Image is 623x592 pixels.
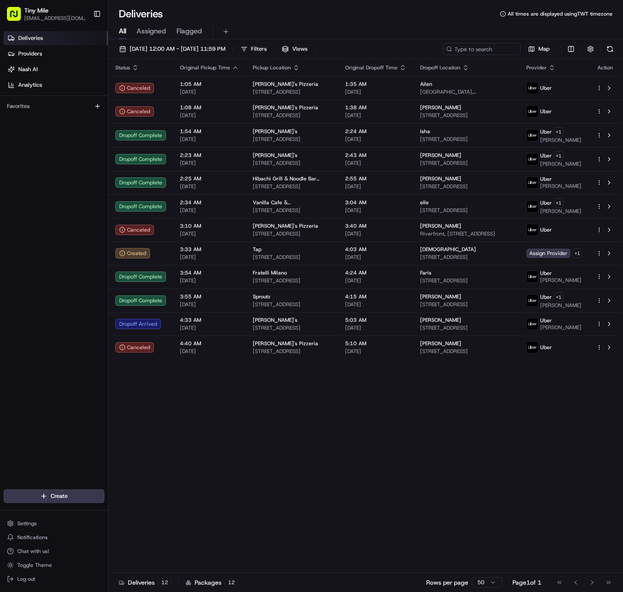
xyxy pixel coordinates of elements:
span: [PERSON_NAME] [540,137,581,144]
span: 3:33 AM [180,246,239,253]
span: Assigned [137,26,166,36]
button: Canceled [115,225,154,235]
a: Nash AI [3,62,108,76]
button: Tiny Mile [24,6,49,15]
span: [DATE] [345,324,406,331]
span: [STREET_ADDRESS] [420,277,512,284]
span: Deliveries [18,34,43,42]
span: Toggle Theme [17,562,52,569]
img: uber-new-logo.jpeg [527,177,538,188]
span: Filters [251,45,267,53]
span: [STREET_ADDRESS] [253,277,331,284]
span: Settings [17,520,37,527]
span: 1:08 AM [180,104,239,111]
span: [DATE] [345,160,406,167]
img: uber-new-logo.jpeg [527,295,538,306]
span: [DATE] [180,88,239,95]
span: 4:33 AM [180,317,239,324]
div: Action [596,64,614,71]
span: [PERSON_NAME]'s [253,152,297,159]
div: Page 1 of 1 [512,578,541,587]
img: uber-new-logo.jpeg [527,318,538,330]
span: [DATE] [180,254,239,261]
span: [PERSON_NAME] [540,183,581,190]
div: 12 [158,579,171,586]
span: Uber [540,152,552,159]
span: [PERSON_NAME] [540,324,581,331]
button: [EMAIL_ADDRESS][DOMAIN_NAME] [24,15,86,22]
span: elle [420,199,429,206]
span: [PERSON_NAME] [540,208,581,215]
span: 2:24 AM [345,128,406,135]
button: Tiny Mile[EMAIL_ADDRESS][DOMAIN_NAME] [3,3,90,24]
span: Uber [540,270,552,277]
img: uber-new-logo.jpeg [527,82,538,94]
button: +1 [554,292,564,302]
button: Toggle Theme [3,559,104,571]
span: [DATE] [180,136,239,143]
span: Chat with us! [17,548,49,555]
span: [DATE] [345,112,406,119]
span: Uber [540,344,552,351]
button: +1 [554,198,564,208]
span: [STREET_ADDRESS] [253,254,331,261]
button: Created [115,248,150,258]
span: [STREET_ADDRESS] [253,183,331,190]
button: +1 [554,151,564,160]
span: [STREET_ADDRESS] [253,112,331,119]
input: Type to search [443,43,521,55]
span: Hibachi Grill & Noodle Bar (Brickell) [253,175,331,182]
button: Canceled [115,342,154,353]
span: [STREET_ADDRESS] [253,88,331,95]
span: [PERSON_NAME] [420,293,461,300]
span: 4:24 AM [345,269,406,276]
span: 4:15 AM [345,293,406,300]
div: Packages [186,578,238,587]
div: Canceled [115,83,154,93]
span: [DATE] 12:00 AM - [DATE] 11:59 PM [130,45,225,53]
span: Uber [540,226,552,233]
span: Dropoff Location [420,64,460,71]
span: Uber [540,108,552,115]
span: 5:10 AM [345,340,406,347]
span: 3:10 AM [180,222,239,229]
span: Uber [540,200,552,206]
span: [DATE] [345,207,406,214]
span: [STREET_ADDRESS] [420,207,512,214]
span: [DATE] [345,136,406,143]
span: [STREET_ADDRESS] [420,112,512,119]
button: [DATE] 12:00 AM - [DATE] 11:59 PM [115,43,229,55]
span: [DATE] [180,348,239,355]
button: +1 [572,249,582,258]
span: [STREET_ADDRESS] [420,254,512,261]
span: [PERSON_NAME] [420,104,461,111]
span: Uber [540,294,552,301]
span: 2:34 AM [180,199,239,206]
span: [STREET_ADDRESS] [253,348,331,355]
span: 2:23 AM [180,152,239,159]
span: [DATE] [180,160,239,167]
span: 3:54 AM [180,269,239,276]
button: Canceled [115,106,154,117]
span: [PERSON_NAME]'s Pizzeria [253,340,318,347]
span: [STREET_ADDRESS] [420,160,512,167]
span: 1:54 AM [180,128,239,135]
button: Log out [3,573,104,585]
div: 12 [225,579,238,586]
span: [DEMOGRAPHIC_DATA] [420,246,476,253]
span: Ailen [420,81,432,88]
span: 2:55 AM [345,175,406,182]
span: [DATE] [180,207,239,214]
span: 1:05 AM [180,81,239,88]
span: Vanilla Cafe & Breakfast/Desserts [253,199,331,206]
span: 5:03 AM [345,317,406,324]
span: [STREET_ADDRESS] [253,136,331,143]
span: [DATE] [345,183,406,190]
span: [PERSON_NAME] [420,152,461,159]
span: [STREET_ADDRESS] [420,183,512,190]
span: Tap [253,246,261,253]
span: [PERSON_NAME] [420,340,461,347]
span: Flagged [176,26,202,36]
